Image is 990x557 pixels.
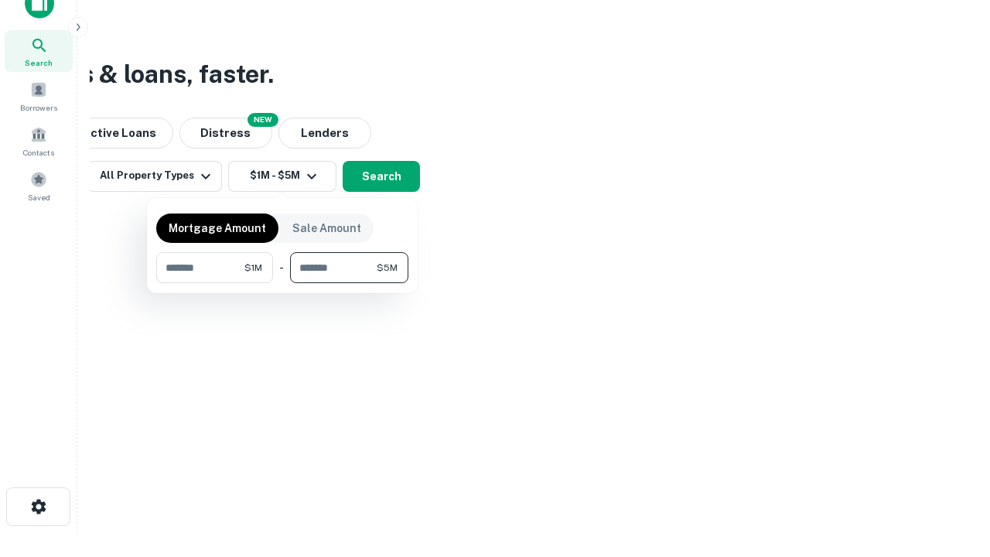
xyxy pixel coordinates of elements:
[279,252,284,283] div: -
[244,261,262,275] span: $1M
[292,220,361,237] p: Sale Amount
[377,261,398,275] span: $5M
[169,220,266,237] p: Mortgage Amount
[913,384,990,458] iframe: Chat Widget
